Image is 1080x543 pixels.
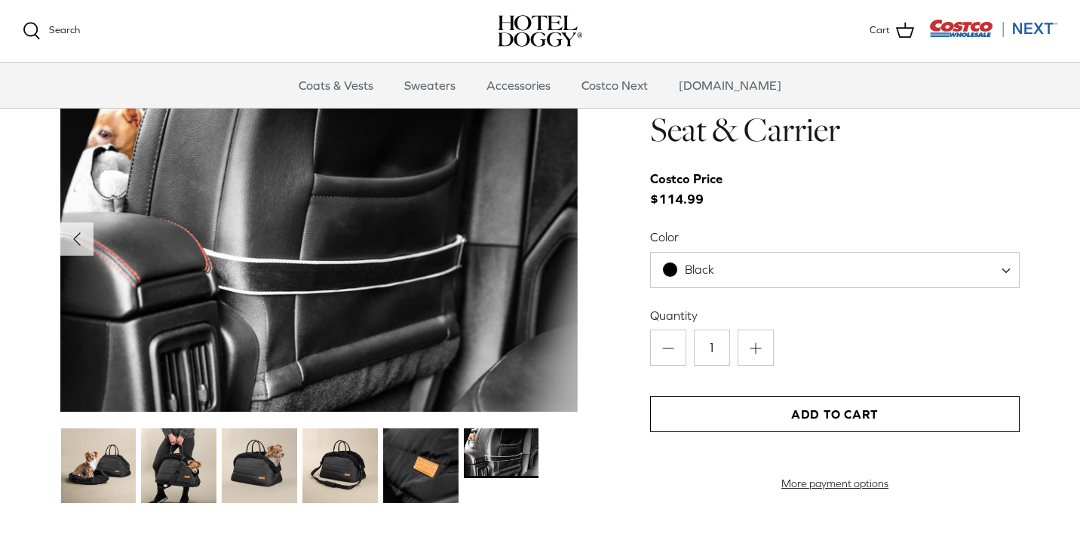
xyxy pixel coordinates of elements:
[391,63,469,108] a: Sweaters
[665,63,795,108] a: [DOMAIN_NAME]
[498,15,582,47] img: hoteldoggycom
[650,252,1020,288] span: Black
[694,330,730,366] input: Quantity
[650,477,1020,490] a: More payment options
[285,63,387,108] a: Coats & Vests
[650,169,738,210] span: $114.99
[651,262,744,278] span: Black
[568,63,661,108] a: Costco Next
[650,396,1020,432] button: Add to Cart
[650,307,1020,324] label: Quantity
[60,222,94,256] button: Previous
[650,66,1020,152] h1: Hotel Doggy Deluxe Car Seat & Carrier
[498,15,582,47] a: hoteldoggy.com hoteldoggycom
[650,169,723,189] div: Costco Price
[870,23,890,38] span: Cart
[685,262,714,276] span: Black
[23,22,80,40] a: Search
[870,21,914,41] a: Cart
[473,63,564,108] a: Accessories
[650,229,1020,245] label: Color
[49,24,80,35] span: Search
[929,19,1057,38] img: Costco Next
[929,29,1057,40] a: Visit Costco Next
